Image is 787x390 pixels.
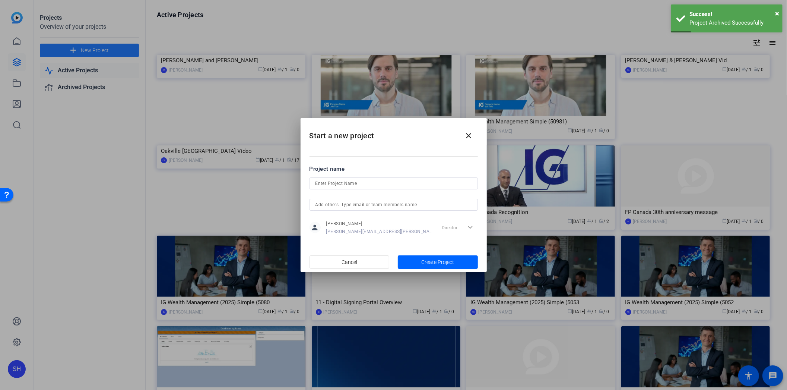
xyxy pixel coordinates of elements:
[326,229,433,235] span: [PERSON_NAME][EMAIL_ADDRESS][PERSON_NAME][DOMAIN_NAME]
[342,255,357,269] span: Cancel
[310,255,390,269] button: Cancel
[689,10,777,19] div: Success!
[326,221,433,227] span: [PERSON_NAME]
[421,258,454,266] span: Create Project
[775,9,779,18] span: ×
[315,200,472,209] input: Add others: Type email or team members name
[464,131,473,140] mat-icon: close
[398,255,478,269] button: Create Project
[775,8,779,19] button: Close
[310,222,321,233] mat-icon: person
[689,19,777,27] div: Project Archived Successfully
[315,179,472,188] input: Enter Project Name
[301,118,487,148] h2: Start a new project
[310,165,478,173] div: Project name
